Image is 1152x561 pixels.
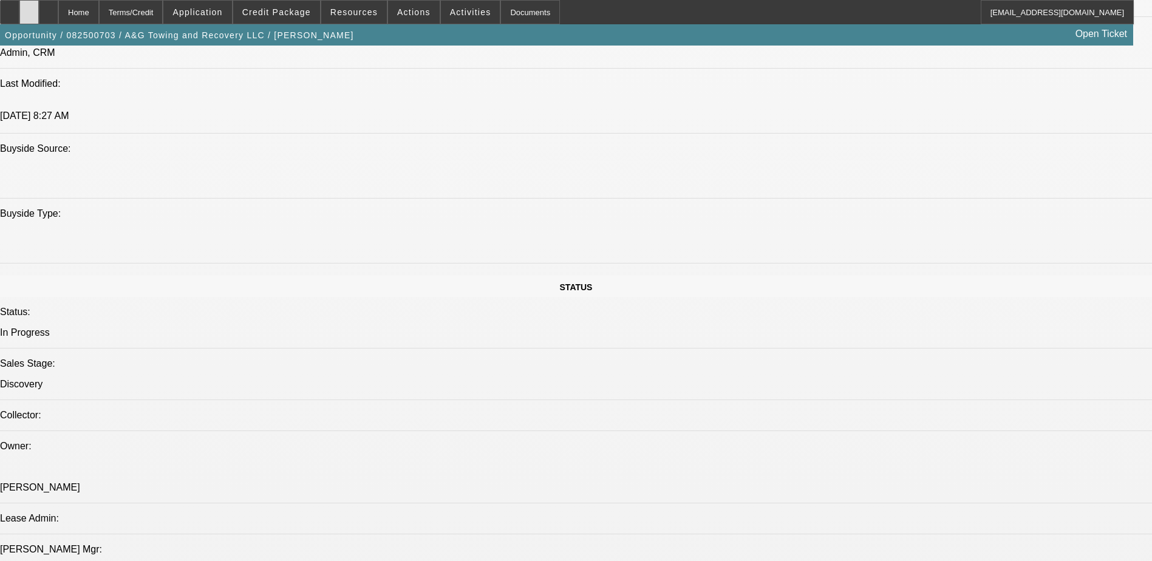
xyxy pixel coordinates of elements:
[172,7,222,17] span: Application
[397,7,431,17] span: Actions
[5,30,354,40] span: Opportunity / 082500703 / A&G Towing and Recovery LLC / [PERSON_NAME]
[163,1,231,24] button: Application
[242,7,311,17] span: Credit Package
[233,1,320,24] button: Credit Package
[441,1,500,24] button: Activities
[1071,24,1132,44] a: Open Ticket
[388,1,440,24] button: Actions
[450,7,491,17] span: Activities
[321,1,387,24] button: Resources
[560,282,593,292] span: STATUS
[330,7,378,17] span: Resources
